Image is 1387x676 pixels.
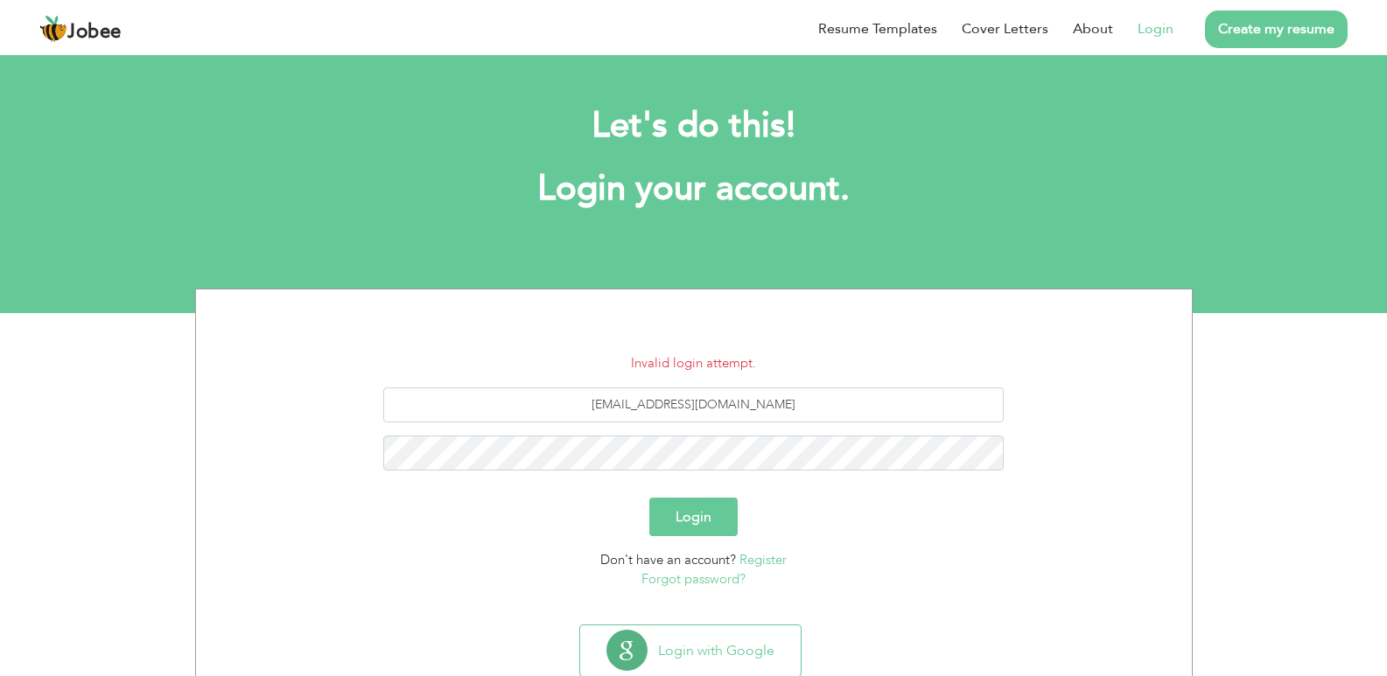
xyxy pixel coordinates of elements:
a: Create my resume [1205,10,1348,48]
a: Cover Letters [962,18,1048,39]
input: Email [383,387,1004,422]
button: Login with Google [580,625,801,676]
a: Forgot password? [641,570,746,588]
h1: Login your account. [221,166,1166,212]
a: Resume Templates [818,18,937,39]
button: Login [649,498,738,536]
a: Login [1138,18,1173,39]
a: About [1073,18,1113,39]
span: Don't have an account? [600,551,736,568]
li: Invalid login attempt. [209,353,1179,373]
h2: Let's do this! [221,103,1166,149]
a: Register [739,551,787,568]
span: Jobee [67,23,122,42]
a: Jobee [39,15,122,43]
img: jobee.io [39,15,67,43]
